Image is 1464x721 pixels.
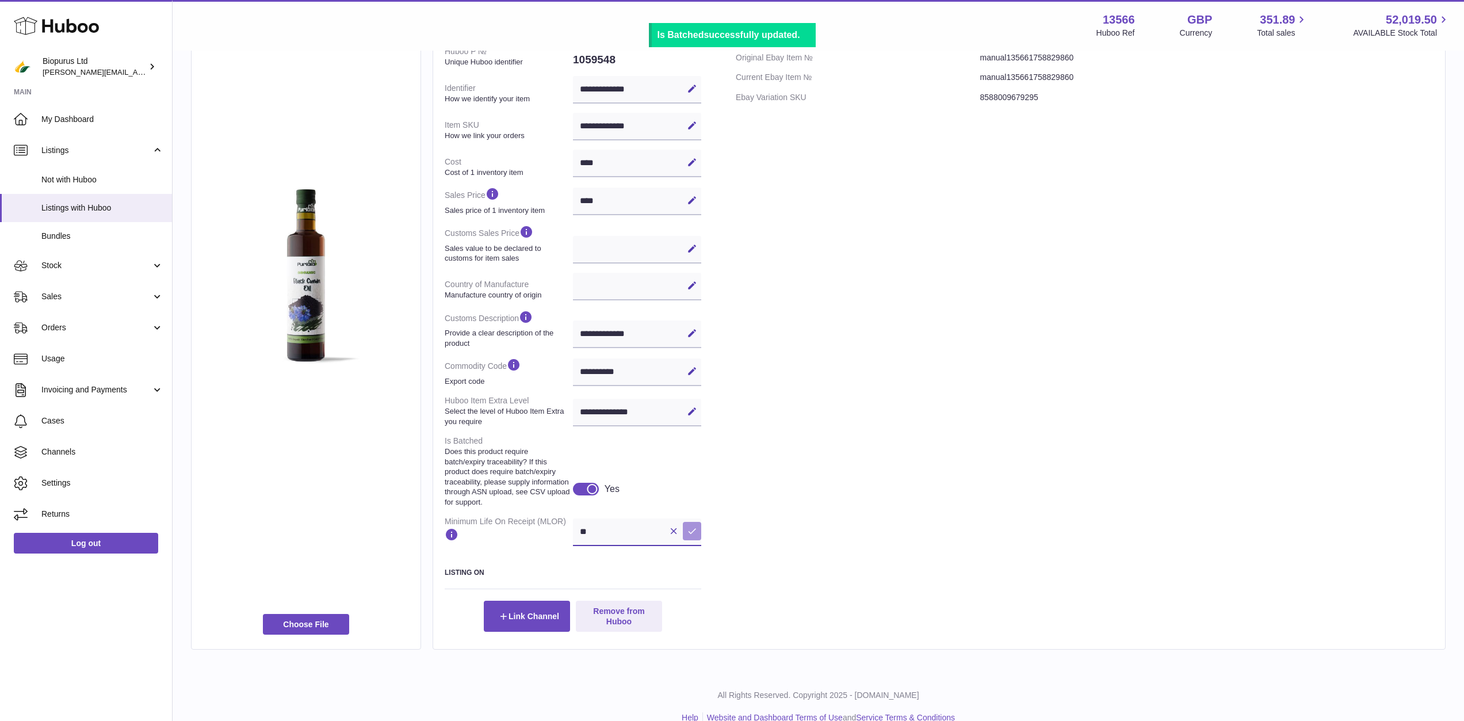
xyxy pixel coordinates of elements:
dt: Identifier [445,78,573,108]
img: 1758829860.jpg [203,172,409,378]
dd: 8588009679295 [980,87,1434,108]
a: Log out [14,533,158,554]
b: Is Batched [658,30,704,40]
span: Bundles [41,231,163,242]
span: Listings [41,145,151,156]
strong: 13566 [1103,12,1135,28]
span: Stock [41,260,151,271]
dt: Commodity Code [445,353,573,391]
div: successfully updated. [658,29,810,41]
span: My Dashboard [41,114,163,125]
dt: Sales Price [445,182,573,220]
strong: GBP [1187,12,1212,28]
dd: manual135661758829860 [980,48,1434,68]
span: Choose File [263,614,349,635]
strong: How we link your orders [445,131,570,141]
strong: How we identify your item [445,94,570,104]
p: All Rights Reserved. Copyright 2025 - [DOMAIN_NAME] [182,690,1455,701]
button: Link Channel [484,601,570,632]
a: 351.89 Total sales [1257,12,1308,39]
span: Total sales [1257,28,1308,39]
dt: Is Batched [445,431,573,512]
div: Yes [605,483,620,495]
dt: Item SKU [445,115,573,145]
dt: Current Ebay Item № [736,67,980,87]
div: Biopurus Ltd [43,56,146,78]
span: Usage [41,353,163,364]
strong: Sales price of 1 inventory item [445,205,570,216]
div: Huboo Ref [1096,28,1135,39]
dt: Minimum Life On Receipt (MLOR) [445,512,573,550]
dt: Cost [445,152,573,182]
dt: Customs Description [445,305,573,353]
dd: 1059548 [573,48,701,72]
dt: Country of Manufacture [445,274,573,304]
span: Settings [41,478,163,489]
dt: Original Ebay Item № [736,48,980,68]
span: Cases [41,415,163,426]
strong: Export code [445,376,570,387]
span: Channels [41,447,163,457]
strong: Cost of 1 inventory item [445,167,570,178]
dt: Huboo Item Extra Level [445,391,573,431]
dt: Ebay Variation SKU [736,87,980,108]
img: peter@biopurus.co.uk [14,58,31,75]
dd: manual135661758829860 [980,67,1434,87]
span: Invoicing and Payments [41,384,151,395]
strong: Sales value to be declared to customs for item sales [445,243,570,264]
span: 52,019.50 [1386,12,1437,28]
dt: Huboo P № [445,41,573,71]
span: Not with Huboo [41,174,163,185]
span: Returns [41,509,163,520]
strong: Manufacture country of origin [445,290,570,300]
strong: Does this product require batch/expiry traceability? If this product does require batch/expiry tr... [445,447,570,507]
span: Orders [41,322,151,333]
span: AVAILABLE Stock Total [1353,28,1450,39]
a: 52,019.50 AVAILABLE Stock Total [1353,12,1450,39]
strong: Unique Huboo identifier [445,57,570,67]
span: [PERSON_NAME][EMAIL_ADDRESS][DOMAIN_NAME] [43,67,231,77]
strong: Provide a clear description of the product [445,328,570,348]
strong: Select the level of Huboo Item Extra you require [445,406,570,426]
div: Currency [1180,28,1213,39]
span: 351.89 [1260,12,1295,28]
dt: Customs Sales Price [445,220,573,268]
button: Remove from Huboo [576,601,662,632]
h3: Listing On [445,568,701,577]
span: Sales [41,291,151,302]
span: Listings with Huboo [41,203,163,213]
